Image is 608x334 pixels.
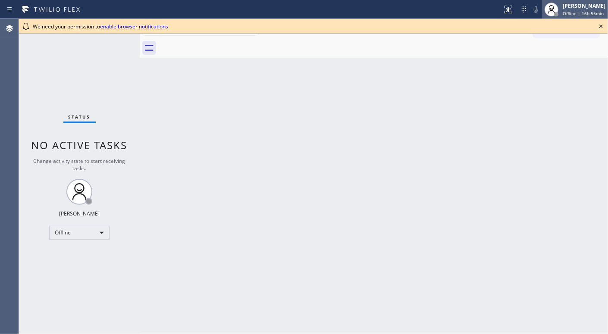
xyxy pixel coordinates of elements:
[563,2,605,9] div: [PERSON_NAME]
[59,210,100,217] div: [PERSON_NAME]
[530,3,542,16] button: Mute
[33,23,168,30] span: We need your permission to
[49,226,110,240] div: Offline
[563,10,604,16] span: Offline | 16h 55min
[34,157,125,172] span: Change activity state to start receiving tasks.
[31,138,128,152] span: No active tasks
[69,114,91,120] span: Status
[100,23,168,30] a: enable browser notifications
